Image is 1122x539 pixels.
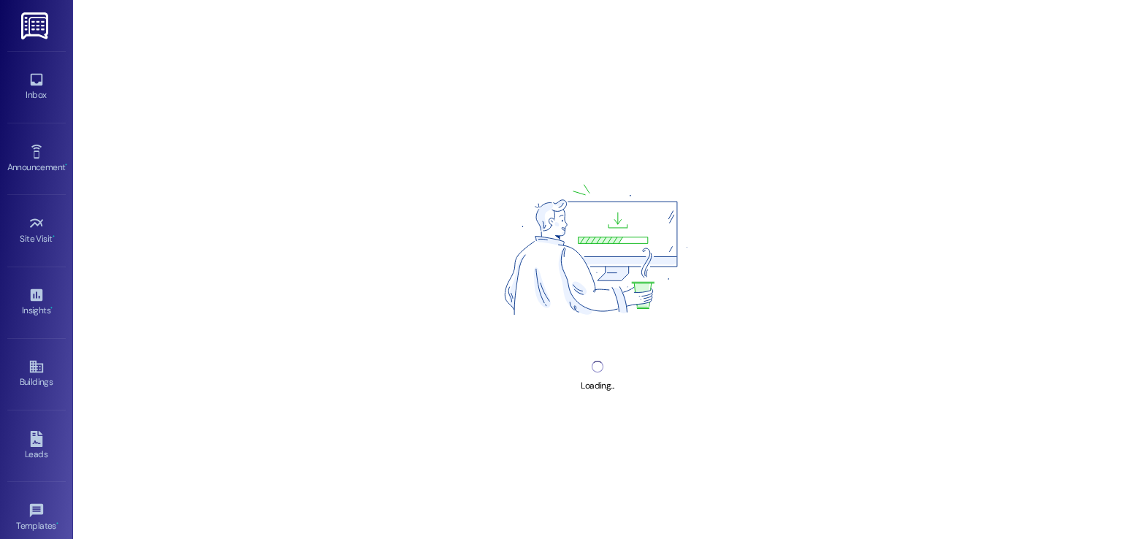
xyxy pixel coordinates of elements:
img: ResiDesk Logo [21,12,51,39]
a: Templates • [7,498,66,538]
a: Insights • [7,283,66,322]
span: • [50,303,53,313]
span: • [56,519,58,529]
div: Loading... [581,378,614,394]
span: • [65,160,67,170]
span: • [53,232,55,242]
a: Inbox [7,67,66,107]
a: Buildings [7,354,66,394]
a: Site Visit • [7,211,66,251]
a: Leads [7,427,66,466]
